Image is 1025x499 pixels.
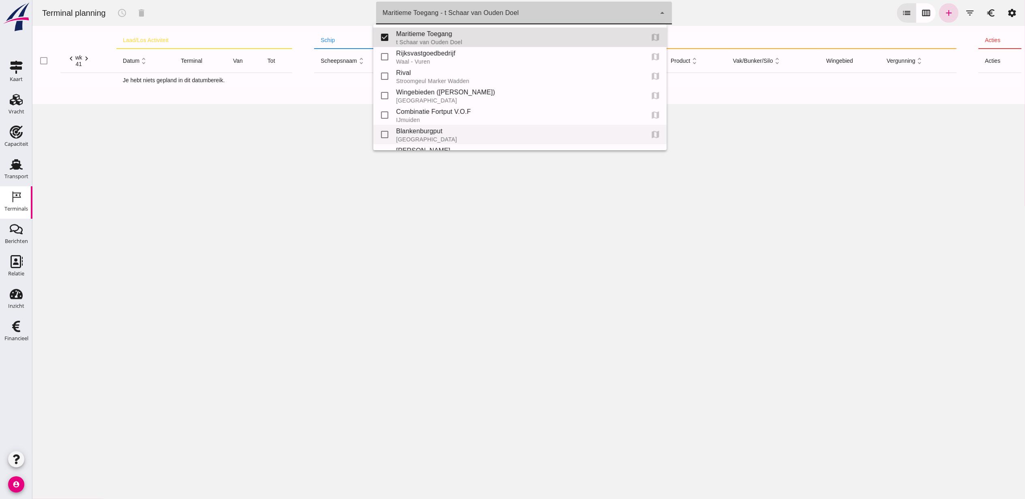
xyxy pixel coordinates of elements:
[142,49,194,73] th: terminal
[975,8,984,18] i: settings
[618,110,628,120] i: Je kunt voor deze terminal plannen
[740,57,749,65] i: unfold_more
[618,32,628,42] i: Je kunt voor deze terminal plannen
[50,54,58,63] i: chevron_right
[854,58,892,64] span: vergunning
[3,7,80,19] div: Terminal planning
[787,49,848,73] th: wingebied
[34,54,43,63] i: chevron_left
[84,73,989,87] td: Je hebt niets gepland in dit datumbereik.
[4,174,28,179] div: Transport
[84,32,260,49] th: laad/los activiteit
[618,71,628,81] i: Je kunt voor deze terminal plannen
[618,149,628,159] i: Je kunt voor deze terminal plannen
[364,78,605,84] div: Stroomgeul Marker Wadden
[325,57,333,65] i: unfold_more
[364,136,605,143] div: [GEOGRAPHIC_DATA]
[364,146,605,156] div: [PERSON_NAME]
[701,58,749,64] span: vak/bunker/silo
[364,29,605,39] div: Maritieme Toegang
[4,141,28,147] div: Capaciteit
[8,303,24,309] div: Inzicht
[503,32,924,49] th: product
[618,52,628,62] i: Je kunt voor deze terminal plannen
[364,68,605,78] div: Rival
[107,57,116,65] i: unfold_more
[90,58,116,64] span: datum
[869,8,879,18] i: list
[889,8,899,18] i: calendar_view_week
[364,107,605,117] div: Combinatie Fortput V.O.F
[4,206,28,211] div: Terminals
[933,8,942,18] i: filter_list
[618,91,628,100] i: Je kunt voor deze terminal plannen
[364,126,605,136] div: Blankenburgput
[946,32,989,49] th: acties
[618,130,628,139] i: Je kunt voor deze terminal plannen
[954,8,963,18] i: euro
[364,39,605,45] div: t Schaar van Ouden Doel
[8,476,24,493] i: account_circle
[364,97,605,104] div: [GEOGRAPHIC_DATA]
[229,49,260,73] th: tot
[10,77,23,82] div: Kaart
[9,109,24,114] div: Vracht
[5,239,28,244] div: Berichten
[638,58,666,64] span: product
[946,49,989,73] th: acties
[282,32,481,49] th: schip
[43,61,50,67] div: 41
[364,58,605,65] div: Waal - Vuren
[625,8,635,18] i: arrow_drop_down
[8,271,24,276] div: Relatie
[350,8,486,18] div: Maritieme Toegang - t Schaar van Ouden Doel
[2,2,31,32] img: logo-small.a267ee39.svg
[364,117,605,123] div: IJmuiden
[658,57,666,65] i: unfold_more
[883,57,892,65] i: unfold_more
[364,49,605,58] div: Rijksvastgoedbedrijf
[364,87,605,97] div: Wingebieden ([PERSON_NAME])
[43,54,50,61] div: wk
[288,58,333,64] span: scheepsnaam
[912,8,921,18] i: add
[4,336,28,341] div: Financieel
[194,49,229,73] th: van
